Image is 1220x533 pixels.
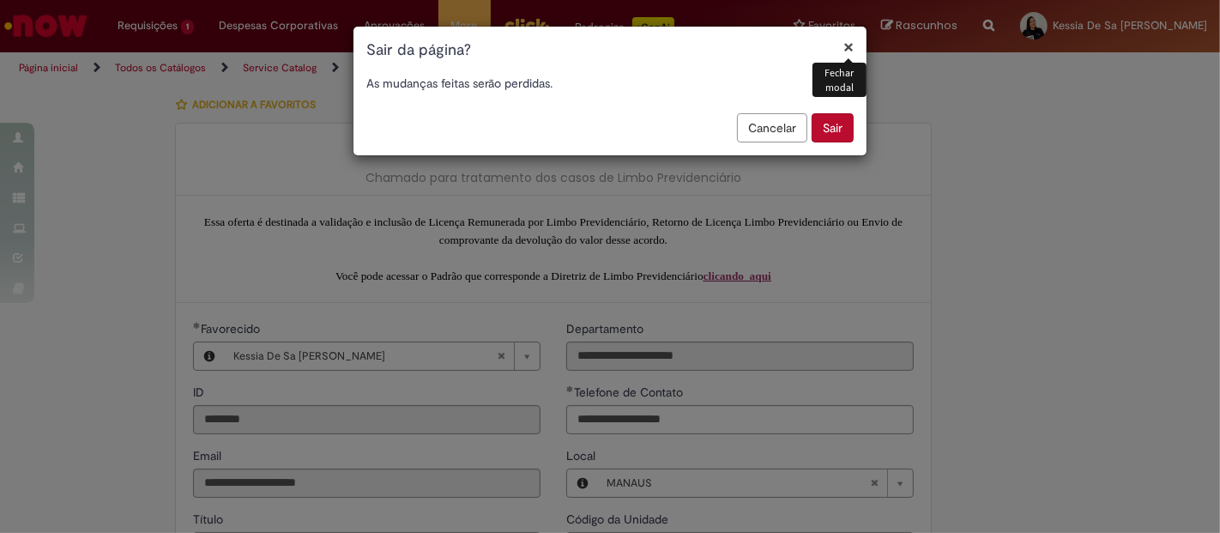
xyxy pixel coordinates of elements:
[812,63,867,97] div: Fechar modal
[812,113,854,142] button: Sair
[737,113,807,142] button: Cancelar
[843,38,854,56] button: Fechar modal
[366,39,854,62] h1: Sair da página?
[366,75,854,92] p: As mudanças feitas serão perdidas.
